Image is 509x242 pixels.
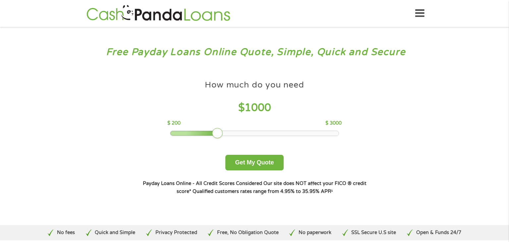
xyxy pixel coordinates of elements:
p: Free, No Obligation Quote [217,229,279,236]
p: $ 200 [167,120,181,127]
strong: Payday Loans Online - All Credit Scores Considered [143,181,262,186]
p: Quick and Simple [95,229,135,236]
p: Privacy Protected [155,229,197,236]
p: SSL Secure U.S site [351,229,396,236]
h4: How much do you need [205,80,304,91]
button: Get My Quote [225,155,283,170]
p: Open & Funds 24/7 [416,229,461,236]
img: GetLoanNow Logo [85,4,232,23]
h4: $ [167,101,341,115]
strong: Our site does NOT affect your FICO ® credit score* [177,181,367,194]
span: 1000 [245,101,271,114]
strong: Qualified customers rates range from 4.95% to 35.95% APR¹ [193,189,333,194]
h3: Free Payday Loans Online Quote, Simple, Quick and Secure [19,46,490,58]
p: $ 3000 [325,120,342,127]
p: No fees [57,229,75,236]
p: No paperwork [299,229,331,236]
